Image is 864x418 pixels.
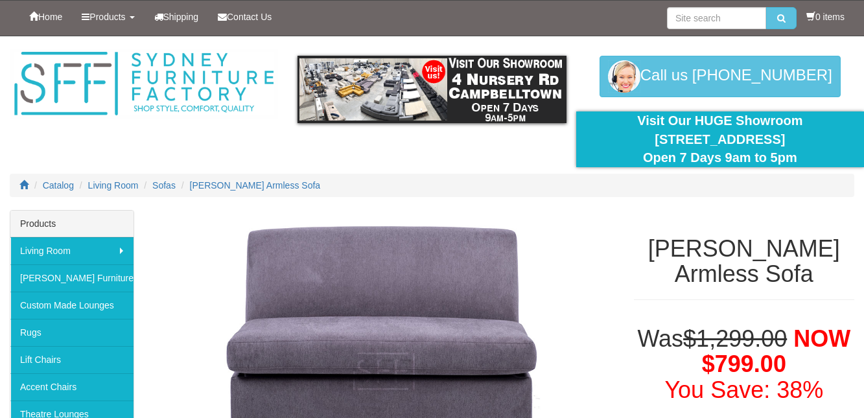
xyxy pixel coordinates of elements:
span: Home [38,12,62,22]
del: $1,299.00 [683,325,787,352]
font: You Save: 38% [664,377,823,403]
a: Custom Made Lounges [10,292,134,319]
span: NOW $799.00 [702,325,850,378]
img: Sydney Furniture Factory [10,49,278,119]
span: Contact Us [227,12,272,22]
a: Products [72,1,144,33]
a: Living Room [10,237,134,264]
a: Shipping [145,1,209,33]
a: Contact Us [208,1,281,33]
span: Products [89,12,125,22]
a: Lift Chairs [10,346,134,373]
a: [PERSON_NAME] Armless Sofa [190,180,321,191]
a: Catalog [43,180,74,191]
a: Rugs [10,319,134,346]
a: Accent Chairs [10,373,134,401]
a: Home [19,1,72,33]
h1: [PERSON_NAME] Armless Sofa [634,236,854,287]
div: Visit Our HUGE Showroom [STREET_ADDRESS] Open 7 Days 9am to 5pm [586,111,854,167]
span: Shipping [163,12,199,22]
div: Products [10,211,134,237]
input: Site search [667,7,766,29]
li: 0 items [806,10,845,23]
a: Sofas [152,180,176,191]
a: Living Room [88,180,139,191]
h1: Was [634,326,854,403]
img: showroom.gif [298,56,566,123]
a: [PERSON_NAME] Furniture [10,264,134,292]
